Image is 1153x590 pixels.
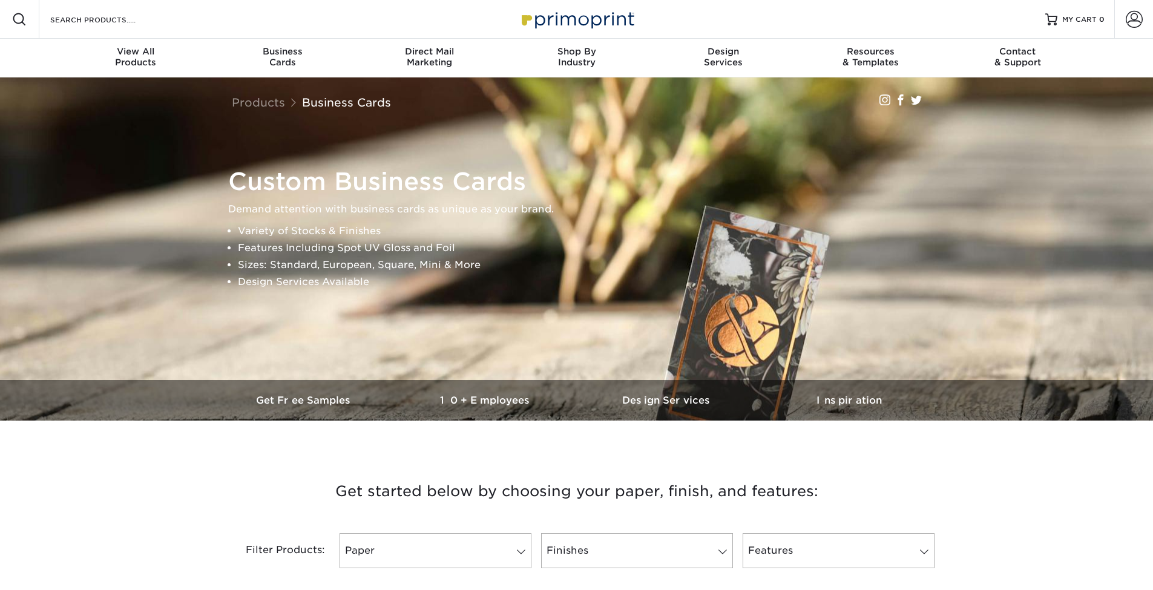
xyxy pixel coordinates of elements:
div: Services [650,46,797,68]
a: Design Services [577,380,758,421]
span: View All [62,46,209,57]
div: & Templates [797,46,944,68]
a: Paper [340,533,531,568]
div: Marketing [356,46,503,68]
li: Features Including Spot UV Gloss and Foil [238,240,936,257]
span: Shop By [503,46,650,57]
li: Sizes: Standard, European, Square, Mini & More [238,257,936,274]
h3: Get Free Samples [214,395,395,406]
img: Primoprint [516,6,637,32]
div: Products [62,46,209,68]
h3: Get started below by choosing your paper, finish, and features: [223,464,931,519]
a: Business Cards [302,96,391,109]
a: View AllProducts [62,39,209,77]
h1: Custom Business Cards [228,167,936,196]
input: SEARCH PRODUCTS..... [49,12,167,27]
a: Direct MailMarketing [356,39,503,77]
span: Resources [797,46,944,57]
a: Finishes [541,533,733,568]
li: Design Services Available [238,274,936,290]
a: BusinessCards [209,39,356,77]
a: Resources& Templates [797,39,944,77]
span: Business [209,46,356,57]
h3: Design Services [577,395,758,406]
h3: Inspiration [758,395,940,406]
a: Products [232,96,285,109]
div: & Support [944,46,1091,68]
span: Contact [944,46,1091,57]
div: Filter Products: [214,533,335,568]
li: Variety of Stocks & Finishes [238,223,936,240]
a: Contact& Support [944,39,1091,77]
span: Design [650,46,797,57]
span: 0 [1099,15,1105,24]
div: Industry [503,46,650,68]
a: Shop ByIndustry [503,39,650,77]
p: Demand attention with business cards as unique as your brand. [228,201,936,218]
span: Direct Mail [356,46,503,57]
a: Features [743,533,935,568]
a: DesignServices [650,39,797,77]
span: MY CART [1062,15,1097,25]
a: Inspiration [758,380,940,421]
a: Get Free Samples [214,380,395,421]
div: Cards [209,46,356,68]
a: 10+ Employees [395,380,577,421]
h3: 10+ Employees [395,395,577,406]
